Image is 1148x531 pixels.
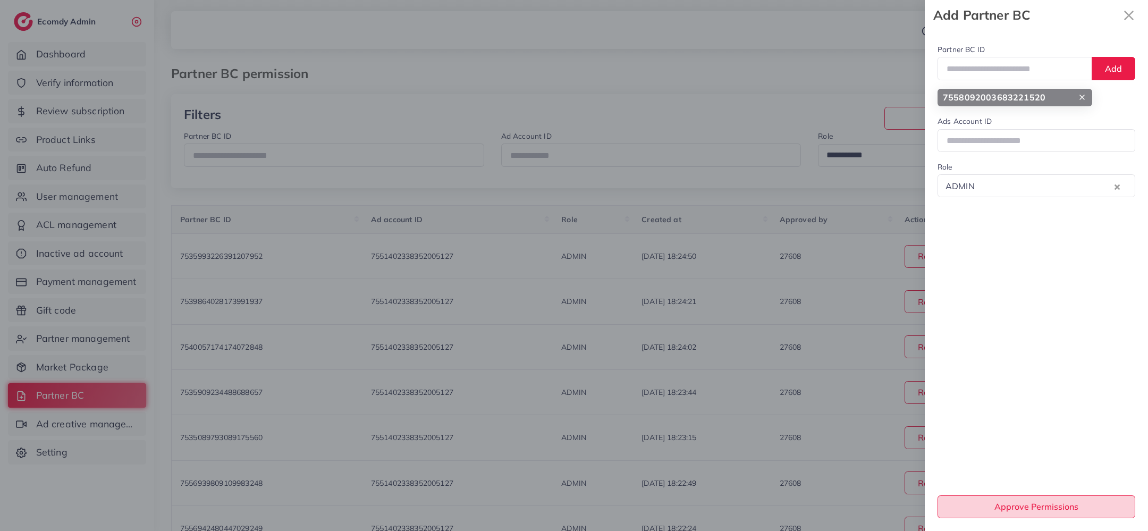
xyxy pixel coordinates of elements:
[938,174,1135,197] div: Search for option
[943,91,1045,104] strong: 7558092003683221520
[938,495,1135,518] button: Approve Permissions
[994,501,1078,512] span: Approve Permissions
[978,178,1112,195] input: Search for option
[1118,4,1139,26] button: Close
[938,44,985,55] label: Partner BC ID
[933,6,1118,24] strong: Add Partner BC
[1115,180,1120,192] button: Clear Selected
[943,178,977,195] span: ADMIN
[938,162,952,172] label: Role
[1092,57,1135,80] button: Add
[938,116,992,127] label: Ads Account ID
[1118,5,1139,26] svg: x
